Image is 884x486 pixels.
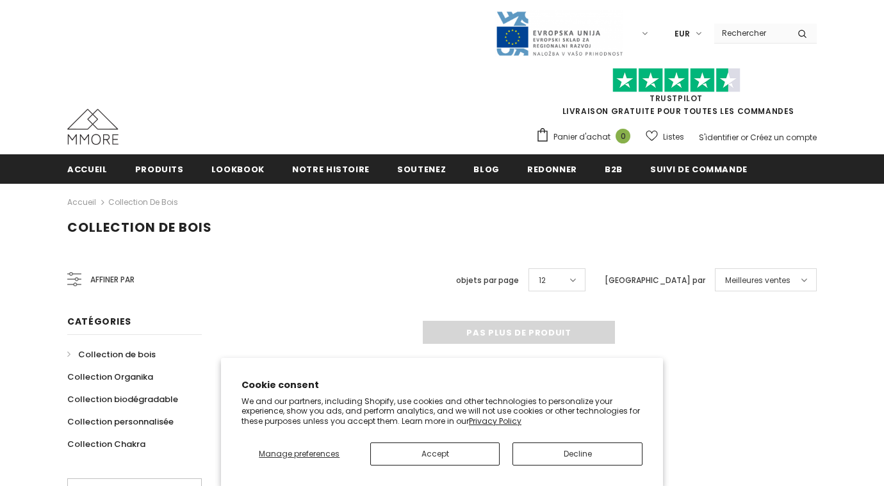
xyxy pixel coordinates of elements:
[67,388,178,410] a: Collection biodégradable
[241,378,643,392] h2: Cookie consent
[241,442,357,466] button: Manage preferences
[370,442,500,466] button: Accept
[67,163,108,175] span: Accueil
[456,274,519,287] label: objets par page
[473,154,500,183] a: Blog
[495,28,623,38] a: Javni Razpis
[292,154,370,183] a: Notre histoire
[612,68,741,93] img: Faites confiance aux étoiles pilotes
[211,154,265,183] a: Lookbook
[397,163,446,175] span: soutenez
[650,93,703,104] a: TrustPilot
[675,28,690,40] span: EUR
[605,163,623,175] span: B2B
[67,366,153,388] a: Collection Organika
[67,438,145,450] span: Collection Chakra
[67,218,212,236] span: Collection de bois
[67,410,174,433] a: Collection personnalisée
[663,131,684,143] span: Listes
[527,154,577,183] a: Redonner
[741,132,748,143] span: or
[67,416,174,428] span: Collection personnalisée
[469,416,521,426] a: Privacy Policy
[699,132,739,143] a: S'identifier
[211,163,265,175] span: Lookbook
[241,396,643,426] p: We and our partners, including Shopify, use cookies and other technologies to personalize your ex...
[605,154,623,183] a: B2B
[292,163,370,175] span: Notre histoire
[397,154,446,183] a: soutenez
[135,154,184,183] a: Produits
[259,448,340,459] span: Manage preferences
[473,163,500,175] span: Blog
[512,442,643,466] button: Decline
[135,163,184,175] span: Produits
[67,393,178,405] span: Collection biodégradable
[67,195,96,210] a: Accueil
[616,129,630,143] span: 0
[67,154,108,183] a: Accueil
[605,274,705,287] label: [GEOGRAPHIC_DATA] par
[714,24,788,42] input: Search Site
[78,348,156,360] span: Collection de bois
[650,154,748,183] a: Suivi de commande
[650,163,748,175] span: Suivi de commande
[725,274,790,287] span: Meilleures ventes
[67,109,119,145] img: Cas MMORE
[90,273,135,287] span: Affiner par
[527,163,577,175] span: Redonner
[67,371,153,383] span: Collection Organika
[646,126,684,148] a: Listes
[495,10,623,57] img: Javni Razpis
[536,74,817,117] span: LIVRAISON GRATUITE POUR TOUTES LES COMMANDES
[536,127,637,147] a: Panier d'achat 0
[553,131,610,143] span: Panier d'achat
[67,315,131,328] span: Catégories
[108,197,178,207] a: Collection de bois
[750,132,817,143] a: Créez un compte
[67,433,145,455] a: Collection Chakra
[539,274,546,287] span: 12
[67,343,156,366] a: Collection de bois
